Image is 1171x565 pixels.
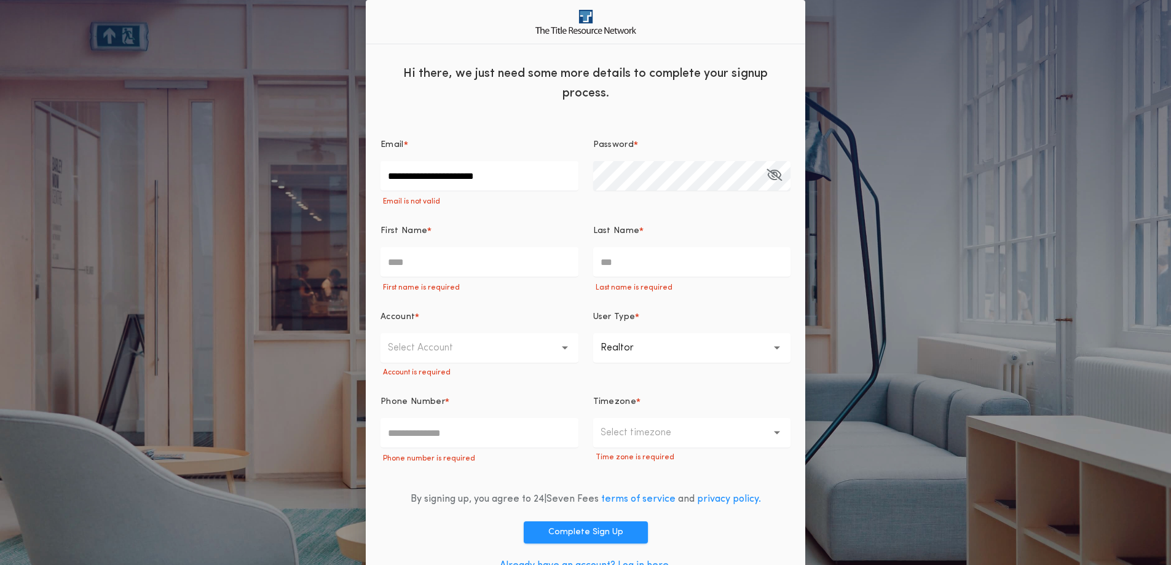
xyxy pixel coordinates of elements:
[380,311,415,323] p: Account
[380,247,578,277] input: First Name*
[380,139,404,151] p: Email
[593,333,791,363] button: Realtor
[380,283,578,293] p: First name is required
[535,10,636,34] img: logo
[593,161,791,191] input: Password*
[380,161,578,191] input: Email*
[593,225,640,237] p: Last Name
[593,283,791,293] p: Last name is required
[380,368,578,377] p: Account is required
[593,418,791,448] button: Select timezone
[388,341,473,355] p: Select Account
[601,494,676,504] a: terms of service
[593,311,636,323] p: User Type
[697,494,761,504] a: privacy policy.
[411,492,761,507] div: By signing up, you agree to 24|Seven Fees and
[380,396,445,408] p: Phone Number
[366,54,805,109] div: Hi there, we just need some more details to complete your signup process.
[524,521,648,543] button: Complete Sign Up
[593,139,634,151] p: Password
[380,197,578,207] p: Email is not valid
[593,452,791,462] p: Time zone is required
[767,161,782,191] button: Password*
[593,247,791,277] input: Last Name*
[593,396,637,408] p: Timezone
[380,418,578,448] input: Phone Number*
[601,341,653,355] p: Realtor
[380,454,578,464] p: Phone number is required
[601,425,691,440] p: Select timezone
[380,333,578,363] button: Select Account
[380,225,427,237] p: First Name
